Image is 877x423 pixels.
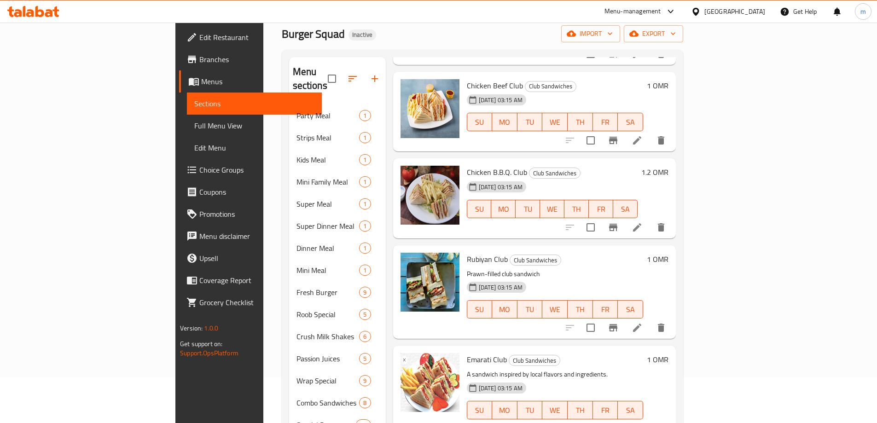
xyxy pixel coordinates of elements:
a: Edit menu item [632,222,643,233]
button: TH [568,113,593,131]
span: Sort sections [342,68,364,90]
button: delete [650,216,672,238]
span: 8 [360,399,370,407]
h6: 1.2 OMR [641,166,668,179]
span: Club Sandwiches [525,81,576,92]
span: WE [546,303,564,316]
button: SU [467,300,493,319]
button: MO [492,300,517,319]
button: Add section [364,68,386,90]
span: 1 [360,200,370,209]
span: FR [597,303,615,316]
a: Grocery Checklist [179,291,322,313]
div: Party Meal1 [289,104,386,127]
a: Choice Groups [179,159,322,181]
div: Club Sandwiches [510,255,561,266]
button: WE [542,113,568,131]
button: WE [542,401,568,419]
span: Select to update [581,131,600,150]
span: SU [471,116,489,129]
span: Emarati Club [467,353,507,366]
div: Mini Meal1 [289,259,386,281]
span: 1 [360,244,370,253]
button: FR [589,200,613,218]
span: TH [571,303,589,316]
span: Super Dinner Meal [296,220,360,232]
span: MO [495,203,512,216]
span: [DATE] 03:15 AM [475,283,526,292]
span: m [860,6,866,17]
button: MO [491,200,516,218]
span: SU [471,203,488,216]
div: Passion Juices5 [289,348,386,370]
div: Super Meal1 [289,193,386,215]
button: import [561,25,620,42]
div: items [359,132,371,143]
span: Get support on: [180,338,222,350]
div: items [359,176,371,187]
div: Party Meal [296,110,360,121]
div: items [359,331,371,342]
span: TU [521,116,539,129]
div: items [359,243,371,254]
span: Sections [194,98,314,109]
button: TU [517,300,543,319]
a: Coverage Report [179,269,322,291]
a: Edit menu item [632,322,643,333]
div: Roob Special [296,309,360,320]
span: Select to update [581,218,600,237]
span: Edit Restaurant [199,32,314,43]
span: SA [621,404,639,417]
div: Super Dinner Meal1 [289,215,386,237]
span: Chicken B.B.Q. Club [467,165,527,179]
span: SU [471,303,489,316]
button: SU [467,401,493,419]
span: Coverage Report [199,275,314,286]
div: items [359,353,371,364]
button: TH [568,300,593,319]
div: Wrap Special9 [289,370,386,392]
a: Sections [187,93,322,115]
button: WE [542,300,568,319]
span: Wrap Special [296,375,360,386]
a: Edit Restaurant [179,26,322,48]
div: Dinner Meal1 [289,237,386,259]
img: Rubiyan Club [401,253,459,312]
span: Mini Family Meal [296,176,360,187]
button: FR [593,300,618,319]
div: items [359,397,371,408]
button: export [624,25,683,42]
button: TU [517,113,543,131]
a: Support.OpsPlatform [180,347,238,359]
span: Version: [180,322,203,334]
a: Coupons [179,181,322,203]
span: FR [592,203,610,216]
span: Grocery Checklist [199,297,314,308]
span: WE [546,116,564,129]
div: Crush Milk Shakes6 [289,325,386,348]
img: Chicken Beef Club [401,79,459,138]
p: Prawn-filled club sandwich [467,268,643,280]
span: export [631,28,676,40]
span: 9 [360,288,370,297]
img: Emarati Club [401,353,459,412]
button: delete [650,129,672,151]
a: Upsell [179,247,322,269]
span: TH [571,404,589,417]
span: TU [521,303,539,316]
span: Passion Juices [296,353,360,364]
span: [DATE] 03:15 AM [475,96,526,104]
span: WE [546,404,564,417]
span: TU [521,404,539,417]
a: Full Menu View [187,115,322,137]
span: SU [471,404,489,417]
span: Combo Sandwiches [296,397,360,408]
span: Inactive [348,31,376,39]
span: Super Meal [296,198,360,209]
button: SA [618,113,643,131]
span: Strips Meal [296,132,360,143]
a: Edit Menu [187,137,322,159]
